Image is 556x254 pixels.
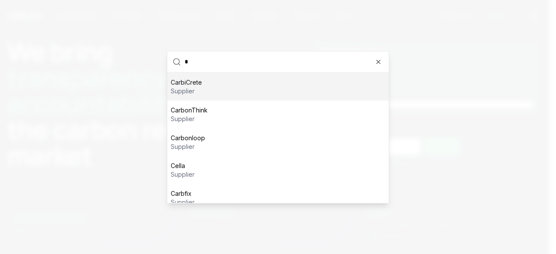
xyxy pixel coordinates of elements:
[171,170,195,178] p: supplier
[171,106,208,114] p: CarbonThink
[171,161,195,170] p: Cella
[171,198,195,206] p: supplier
[171,78,202,86] p: CarbiCrete
[171,133,205,142] p: Carbonloop
[171,189,195,198] p: Carbfix
[171,86,202,95] p: supplier
[171,114,208,123] p: supplier
[171,142,205,151] p: supplier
